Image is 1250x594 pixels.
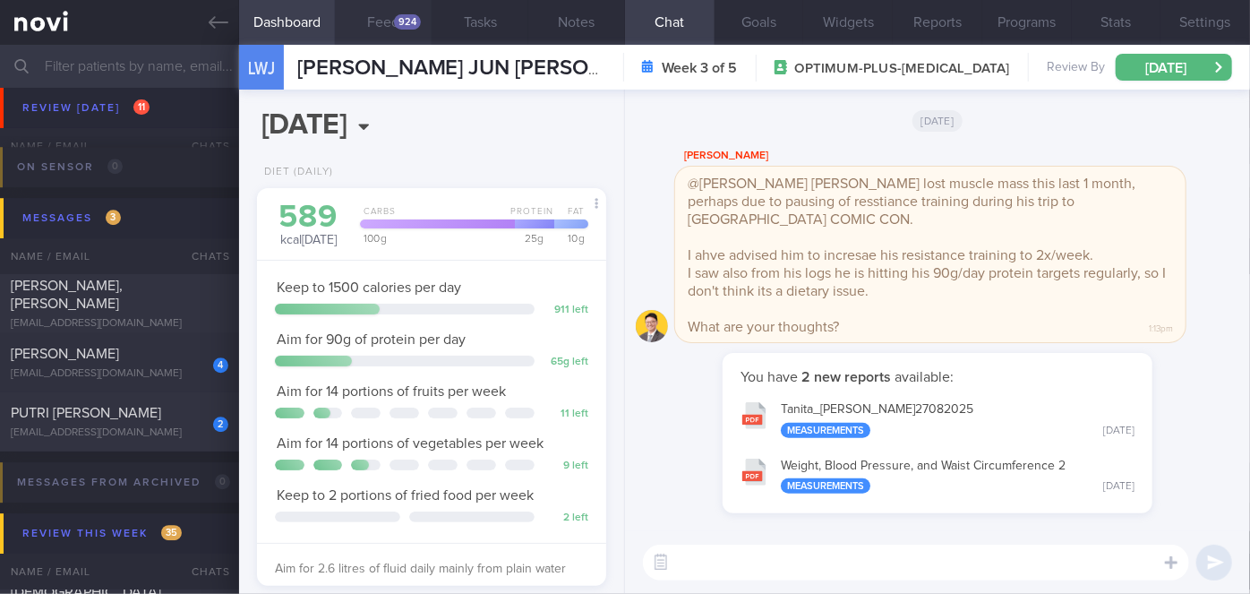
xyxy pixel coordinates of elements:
span: Keep to 2 portions of fried food per week [277,488,534,503]
button: Tanita_[PERSON_NAME]27082025 Measurements [DATE] [732,391,1143,447]
div: 25 g [509,233,554,244]
strong: 2 new reports [798,370,895,384]
div: Protein [503,206,555,228]
span: 3 [106,210,121,225]
div: Tanita_ [PERSON_NAME] 27082025 [781,402,1134,438]
span: Aim for 2.6 litres of fluid daily mainly from plain water [275,563,566,575]
span: Aim for 14 portions of vegetables per week [277,436,544,451]
div: Measurements [781,478,870,494]
span: 0 [107,159,123,174]
div: Carbs [355,206,509,228]
span: 1:13pm [1149,318,1173,335]
div: 65 g left [544,356,588,369]
span: Review By [1047,60,1105,76]
p: You have available: [741,368,1134,386]
div: 9 left [544,460,588,473]
div: 10 g [549,233,588,244]
div: kcal [DATE] [275,202,342,249]
div: [EMAIL_ADDRESS][DOMAIN_NAME] [11,111,228,125]
div: Fat [550,206,588,228]
span: 35 [161,525,182,540]
div: [EMAIL_ADDRESS][DOMAIN_NAME] [11,367,228,381]
div: 589 [275,202,342,233]
button: [DATE] [1116,54,1232,81]
span: Keep to 1500 calories per day [277,280,461,295]
span: PUTRI [PERSON_NAME] [11,406,161,420]
span: Aim for 14 portions of fruits per week [277,384,506,399]
div: [EMAIL_ADDRESS][DOMAIN_NAME] [11,426,228,440]
div: Chats [167,554,239,590]
div: Messages from Archived [13,470,235,495]
div: On sensor [13,155,127,179]
div: 100 g [355,233,515,244]
button: Weight, Blood Pressure, and Waist Circumference 2 Measurements [DATE] [732,447,1143,504]
div: Messages [18,206,125,230]
span: [PERSON_NAME] JUN [PERSON_NAME] [297,57,682,79]
div: [EMAIL_ADDRESS][DOMAIN_NAME] [11,317,228,331]
div: 911 left [544,304,588,317]
div: Diet (Daily) [257,166,333,179]
div: 2 left [544,512,588,525]
span: @[PERSON_NAME] [PERSON_NAME] lost muscle mass this last 1 month, perhaps due to pausing of ressti... [688,176,1135,227]
div: 2 [213,417,228,432]
span: OPTIMUM-PLUS-[MEDICAL_DATA] [795,60,1010,78]
div: 11 left [544,408,588,421]
span: I ahve advised him to incresae his resistance training to 2x/week. [688,248,1093,263]
span: 0 [215,474,230,489]
span: [PERSON_NAME], [PERSON_NAME] [11,279,123,311]
div: Measurements [781,423,870,438]
div: 4 [213,357,228,373]
span: [PERSON_NAME] [11,347,119,361]
div: [DATE] [1103,480,1134,494]
span: Aim for 90g of protein per day [277,332,466,347]
div: LWJ [235,34,288,103]
div: [PERSON_NAME] [675,145,1239,167]
span: What are your thoughts? [688,320,839,334]
div: Chats [167,238,239,274]
div: 924 [394,14,421,30]
span: [PERSON_NAME] [11,90,119,105]
span: I saw also from his logs he is hitting his 90g/day protein targets regularly, so I don't think it... [688,266,1166,298]
div: Weight, Blood Pressure, and Waist Circumference 2 [781,459,1134,495]
div: [DATE] [1103,425,1134,438]
span: [DATE] [912,110,963,132]
div: Review this week [18,521,186,546]
strong: Week 3 of 5 [663,59,738,77]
